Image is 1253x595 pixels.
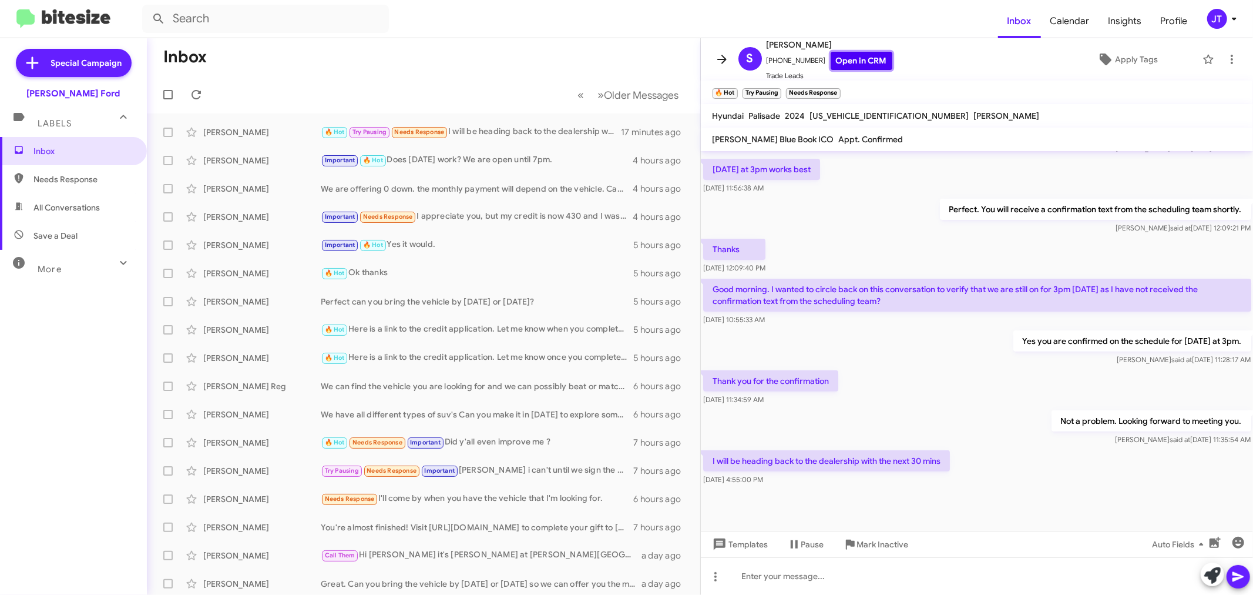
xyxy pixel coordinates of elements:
[363,156,383,164] span: 🔥 Hot
[633,211,690,223] div: 4 hours ago
[571,83,592,107] button: Previous
[203,155,321,166] div: [PERSON_NAME]
[641,578,691,590] div: a day ago
[1013,330,1251,352] p: Yes you are confirmed on the schedule for [DATE] at 3pm.
[810,111,969,121] span: [US_VEHICLE_IDENTIFICATION_NUMBER]
[703,183,764,192] span: [DATE] 11:56:38 AM
[321,210,633,223] div: I appreciate you, but my credit is now 430 and I was told I just need to file for bankruptcy at t...
[743,88,781,99] small: Try Pausing
[367,467,416,474] span: Needs Response
[33,202,100,213] span: All Conversations
[38,118,72,129] span: Labels
[785,111,805,121] span: 2024
[591,83,686,107] button: Next
[633,183,690,195] div: 4 hours ago
[834,534,918,555] button: Mark Inactive
[321,238,633,252] div: Yes it would.
[713,134,834,145] span: [PERSON_NAME] Blue Book ICO
[203,578,321,590] div: [PERSON_NAME]
[703,450,950,472] p: I will be heading back to the dealership with the next 30 mins
[325,495,375,503] span: Needs Response
[749,111,781,121] span: Palisade
[203,268,321,279] div: [PERSON_NAME]
[703,315,765,324] span: [DATE] 10:55:33 AM
[641,550,691,561] div: a day ago
[831,52,892,70] a: Open in CRM
[321,183,633,195] div: We are offering 0 down. the monthly payment will depend on the vehicle. Can you make it on [DATE]...
[363,241,383,249] span: 🔥 Hot
[767,38,892,52] span: [PERSON_NAME]
[703,370,838,392] p: Thank you for the confirmation
[998,4,1041,38] a: Inbox
[857,534,909,555] span: Mark Inactive
[325,213,355,220] span: Important
[321,549,641,562] div: Hi [PERSON_NAME] it's [PERSON_NAME] at [PERSON_NAME][GEOGRAPHIC_DATA] of [PERSON_NAME][GEOGRAPHIC...
[203,296,321,307] div: [PERSON_NAME]
[633,155,690,166] div: 4 hours ago
[572,83,686,107] nav: Page navigation example
[203,211,321,223] div: [PERSON_NAME]
[325,439,345,446] span: 🔥 Hot
[321,492,633,506] div: I'll come by when you have the vehicle that I'm looking for.
[321,296,633,307] div: Perfect can you bring the vehicle by [DATE] or [DATE]?
[163,48,207,66] h1: Inbox
[325,467,359,474] span: Try Pausing
[321,409,633,420] div: We have all different types of suv's Can you make it in [DATE] to explore some options?
[633,493,690,505] div: 6 hours ago
[1143,534,1218,555] button: Auto Fields
[713,88,738,99] small: 🔥 Hot
[352,128,387,136] span: Try Pausing
[1041,4,1099,38] a: Calendar
[325,354,345,362] span: 🔥 Hot
[633,239,690,251] div: 5 hours ago
[703,239,765,260] p: Thanks
[1051,410,1251,432] p: Not a problem. Looking forward to meeting you.
[701,534,778,555] button: Templates
[703,395,764,404] span: [DATE] 11:34:59 AM
[786,88,840,99] small: Needs Response
[839,134,903,145] span: Appt. Confirmed
[1151,4,1197,38] span: Profile
[321,125,621,139] div: I will be heading back to the dealership with the next 30 mins
[203,239,321,251] div: [PERSON_NAME]
[33,230,78,242] span: Save a Deal
[703,279,1251,312] p: Good morning. I wanted to circle back on this conversation to verify that we are still on for 3pm...
[767,70,892,82] span: Trade Leads
[621,126,690,138] div: 17 minutes ago
[713,111,744,121] span: Hyundai
[325,269,345,277] span: 🔥 Hot
[203,437,321,449] div: [PERSON_NAME]
[578,88,584,102] span: «
[33,173,133,185] span: Needs Response
[703,263,765,272] span: [DATE] 12:09:40 PM
[51,57,122,69] span: Special Campaign
[410,439,441,446] span: Important
[321,578,641,590] div: Great. Can you bring the vehicle by [DATE] or [DATE] so we can offer you the most money as possible?
[325,241,355,249] span: Important
[1117,355,1251,364] span: [PERSON_NAME] [DATE] 11:28:17 AM
[633,296,690,307] div: 5 hours ago
[321,153,633,167] div: Does [DATE] work? We are open until 7pm.
[321,380,633,392] div: We can find the vehicle you are looking for and we can possibly beat or match that offer. Can you...
[203,522,321,533] div: [PERSON_NAME]
[1099,4,1151,38] a: Insights
[321,323,633,336] div: Here is a link to the credit application. Let me know when you complete it. [URL][DOMAIN_NAME]
[203,183,321,195] div: [PERSON_NAME]
[633,268,690,279] div: 5 hours ago
[325,326,345,333] span: 🔥 Hot
[633,522,690,533] div: 7 hours ago
[703,475,763,484] span: [DATE] 4:55:00 PM
[1171,355,1192,364] span: said at
[1152,534,1208,555] span: Auto Fields
[633,380,690,392] div: 6 hours ago
[1057,49,1197,70] button: Apply Tags
[767,52,892,70] span: [PHONE_NUMBER]
[633,409,690,420] div: 6 hours ago
[16,49,132,77] a: Special Campaign
[633,352,690,364] div: 5 hours ago
[203,409,321,420] div: [PERSON_NAME]
[703,159,820,180] p: [DATE] at 3pm works best
[321,351,633,365] div: Here is a link to the credit application. Let me know once you complete it [URL][DOMAIN_NAME]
